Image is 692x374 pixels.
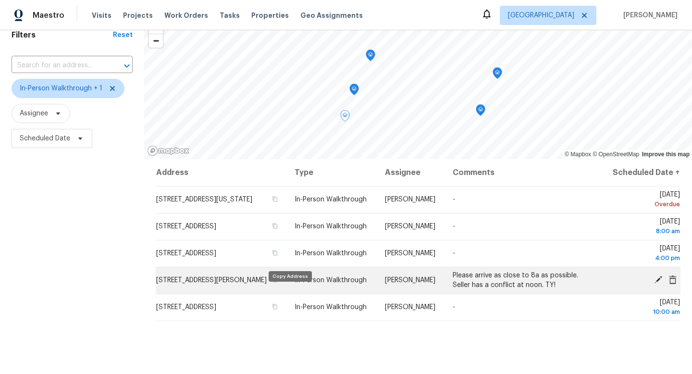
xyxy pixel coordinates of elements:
button: Zoom out [149,34,163,48]
a: Mapbox [565,151,591,158]
span: - [453,304,455,311]
th: Comments [445,159,603,186]
span: Properties [251,11,289,20]
div: Map marker [340,110,350,125]
span: Please arrive as close to 8a as possible. Seller has a conflict at noon. TY! [453,272,578,288]
span: In-Person Walkthrough + 1 [20,84,102,93]
button: Copy Address [271,222,279,230]
a: Improve this map [642,151,690,158]
span: Edit [651,275,666,284]
span: Scheduled Date [20,134,70,143]
span: [DATE] [610,245,680,263]
span: [DATE] [610,191,680,209]
span: Tasks [220,12,240,19]
span: - [453,250,455,257]
span: [DATE] [610,218,680,236]
span: Geo Assignments [300,11,363,20]
span: Work Orders [164,11,208,20]
span: [PERSON_NAME] [385,304,435,311]
span: [PERSON_NAME] [385,223,435,230]
span: - [453,223,455,230]
span: [PERSON_NAME] [385,250,435,257]
a: OpenStreetMap [593,151,639,158]
span: [STREET_ADDRESS] [156,250,216,257]
div: Reset [113,30,133,40]
span: In-Person Walkthrough [295,277,367,284]
span: [DATE] [610,299,680,317]
span: [PERSON_NAME] [619,11,678,20]
span: In-Person Walkthrough [295,304,367,311]
div: 10:00 am [610,307,680,317]
span: Projects [123,11,153,20]
span: Maestro [33,11,64,20]
span: Cancel [666,275,680,284]
span: [STREET_ADDRESS] [156,223,216,230]
div: 8:00 am [610,226,680,236]
div: Map marker [493,67,502,82]
span: In-Person Walkthrough [295,223,367,230]
th: Scheduled Date ↑ [603,159,680,186]
button: Copy Address [271,249,279,257]
button: Open [120,59,134,73]
th: Assignee [377,159,445,186]
span: In-Person Walkthrough [295,196,367,203]
span: [GEOGRAPHIC_DATA] [508,11,574,20]
span: [PERSON_NAME] [385,277,435,284]
div: 4:00 pm [610,253,680,263]
button: Copy Address [271,195,279,203]
h1: Filters [12,30,113,40]
span: Visits [92,11,111,20]
input: Search for an address... [12,58,106,73]
span: [STREET_ADDRESS] [156,304,216,311]
span: [STREET_ADDRESS][US_STATE] [156,196,252,203]
button: Copy Address [271,302,279,311]
th: Type [287,159,377,186]
span: - [453,196,455,203]
span: In-Person Walkthrough [295,250,367,257]
div: Map marker [366,50,375,64]
span: [PERSON_NAME] [385,196,435,203]
span: Assignee [20,109,48,118]
div: Overdue [610,199,680,209]
div: Map marker [349,84,359,99]
div: Map marker [476,104,485,119]
span: [STREET_ADDRESS][PERSON_NAME] [156,277,267,284]
th: Address [156,159,287,186]
a: Mapbox homepage [147,145,189,156]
